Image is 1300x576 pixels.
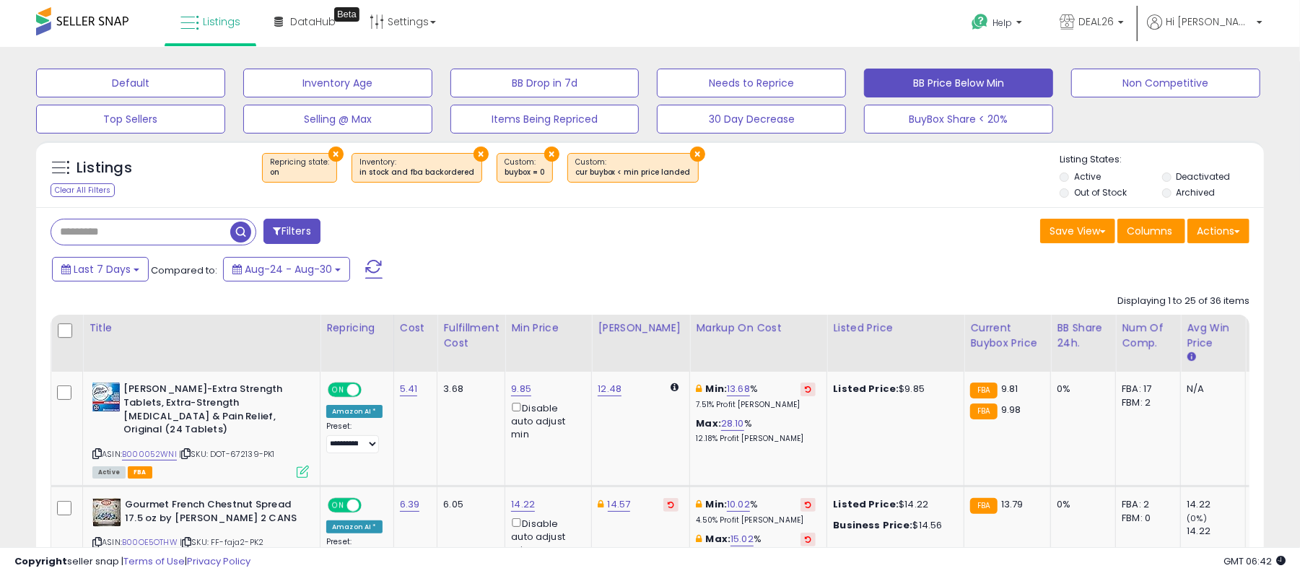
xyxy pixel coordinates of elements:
button: × [690,147,705,162]
div: 0% [1057,383,1104,396]
div: Current Buybox Price [970,320,1044,351]
a: Terms of Use [123,554,185,568]
a: Help [960,2,1037,47]
span: ON [329,384,347,396]
div: Amazon AI * [326,405,383,418]
a: 10.02 [727,497,750,512]
a: 6.39 [400,497,420,512]
div: Num of Comp. [1122,320,1174,351]
div: Amazon AI * [326,520,383,533]
span: Inventory : [359,157,474,178]
a: 14.22 [511,497,535,512]
span: 2025-09-7 06:42 GMT [1223,554,1286,568]
div: Listed Price [833,320,958,336]
b: Listed Price: [833,382,899,396]
button: × [328,147,344,162]
span: Custom: [505,157,545,178]
div: % [696,383,816,409]
p: Listing States: [1060,153,1264,167]
img: 51WjVP7K+WL._SL40_.jpg [92,383,120,411]
small: FBA [970,403,997,419]
a: B000052WNI [122,448,177,461]
div: $9.85 [833,383,953,396]
div: Title [89,320,314,336]
div: % [696,498,816,525]
a: 5.41 [400,382,418,396]
b: Max: [706,532,731,546]
span: Listings [203,14,240,29]
div: 6.05 [443,498,494,511]
p: 4.50% Profit [PERSON_NAME] [696,515,816,525]
span: Last 7 Days [74,262,131,276]
div: in stock and fba backordered [359,167,474,178]
span: OFF [359,384,383,396]
button: × [544,147,559,162]
button: Default [36,69,225,97]
div: Markup on Cost [696,320,821,336]
small: FBA [970,498,997,514]
span: Help [993,17,1012,29]
h5: Listings [77,158,132,178]
b: Listed Price: [833,497,899,511]
a: 13.68 [727,382,750,396]
div: Cost [400,320,432,336]
div: Preset: [326,422,383,454]
div: ASIN: [92,498,309,565]
div: Avg Win Price [1187,320,1239,351]
div: ASIN: [92,383,309,476]
div: [PERSON_NAME] [598,320,684,336]
div: % [696,417,816,444]
span: Aug-24 - Aug-30 [245,262,332,276]
span: ON [329,499,347,512]
button: Needs to Reprice [657,69,846,97]
button: Columns [1117,219,1185,243]
span: DEAL26 [1078,14,1114,29]
div: Fulfillment Cost [443,320,499,351]
button: 30 Day Decrease [657,105,846,134]
span: Custom: [575,157,691,178]
span: 13.79 [1001,497,1024,511]
div: FBA: 17 [1122,383,1169,396]
div: BB Share 24h. [1057,320,1109,351]
b: Gourmet French Chestnut Spread 17.5 oz by [PERSON_NAME] 2 CANS [125,498,300,528]
div: 14.22 [1187,525,1245,538]
button: Non Competitive [1071,69,1260,97]
b: Min: [706,382,728,396]
div: cur buybox < min price landed [575,167,691,178]
button: Filters [263,219,320,244]
a: 14.57 [608,497,631,512]
div: FBA: 2 [1122,498,1169,511]
label: Out of Stock [1074,186,1127,198]
button: BB Price Below Min [864,69,1053,97]
div: Displaying 1 to 25 of 36 items [1117,294,1249,308]
div: on [270,167,329,178]
span: DataHub [290,14,336,29]
b: Max: [696,416,721,430]
a: 15.02 [730,532,754,546]
strong: Copyright [14,554,67,568]
span: All listings currently available for purchase on Amazon [92,466,126,479]
a: 12.48 [598,382,621,396]
span: 9.81 [1001,382,1018,396]
div: seller snap | | [14,555,250,569]
div: $14.56 [833,519,953,532]
a: 9.85 [511,382,531,396]
img: 61uIrEHAAwL._SL40_.jpg [92,498,121,527]
a: Hi [PERSON_NAME] [1147,14,1262,47]
a: 28.10 [721,416,744,431]
label: Archived [1177,186,1216,198]
div: Repricing [326,320,388,336]
a: B00OE5OTHW [122,536,178,549]
span: 9.98 [1001,403,1021,416]
label: Active [1074,170,1101,183]
label: Deactivated [1177,170,1231,183]
span: FBA [128,466,152,479]
button: Aug-24 - Aug-30 [223,257,350,282]
button: Top Sellers [36,105,225,134]
p: 12.18% Profit [PERSON_NAME] [696,434,816,444]
button: × [474,147,489,162]
div: 0% [1057,498,1104,511]
b: Min: [706,497,728,511]
button: BB Drop in 7d [450,69,640,97]
button: Last 7 Days [52,257,149,282]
